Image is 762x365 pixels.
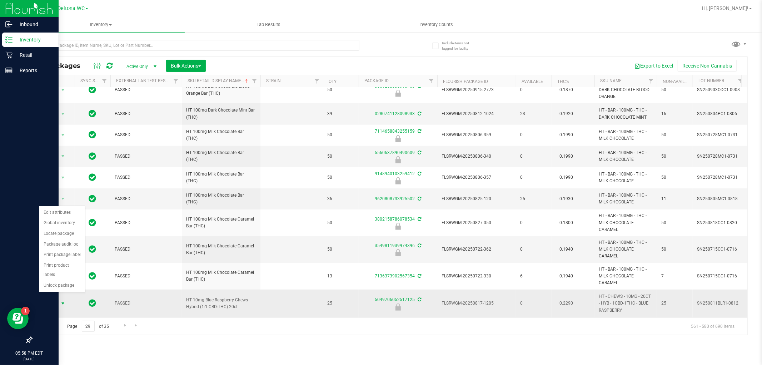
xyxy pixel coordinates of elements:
span: HT 100mg Milk Chocolate Bar (THC) [186,128,256,142]
span: HT 100mg Dark Chocolate Mint Bar (THC) [186,107,256,120]
span: FLSRWGM-20250722-362 [442,246,512,253]
span: SN250715CC1-0716 [697,273,742,280]
span: HT 100mg Dark Chocolate Blood Orange Bar (THC) [186,83,256,97]
span: select [59,85,68,95]
a: Inventory Counts [352,17,520,32]
a: Go to the last page [131,321,141,330]
p: Inventory [13,35,55,44]
span: 13 [327,273,354,280]
span: Sync from Compliance System [417,84,421,89]
a: External Lab Test Result [116,78,172,83]
span: HT - BAR - 100MG - THC - MILK CHOCOLATE [599,128,653,142]
span: 0.1940 [556,244,577,255]
a: SKU Name [600,78,622,83]
span: 25 [661,300,688,307]
span: 16 [661,110,688,117]
span: 25 [520,196,547,202]
a: Lab Results [185,17,352,32]
a: THC% [557,79,569,84]
span: Include items not tagged for facility [442,40,478,51]
span: In Sync [89,218,96,228]
li: Unlock package [39,280,85,291]
p: Inbound [13,20,55,29]
p: Retail [13,51,55,59]
div: Launch Hold [358,90,438,97]
span: In Sync [89,194,96,204]
span: select [59,194,68,204]
span: Sync from Compliance System [417,297,421,302]
span: select [59,299,68,309]
span: 0.1990 [556,151,577,162]
button: Export to Excel [630,60,678,72]
a: Filter [645,75,657,87]
a: 3549811939974396 [375,243,415,248]
span: 50 [327,132,354,138]
a: Sync Status [80,78,108,83]
span: SN250715CC1-0716 [697,246,742,253]
span: 50 [661,87,688,93]
span: 50 [661,174,688,181]
span: PASSED [115,153,178,160]
span: FLSRWGM-20250806-357 [442,174,512,181]
span: Deltona WC [58,5,85,11]
span: 7 [661,273,688,280]
li: Global inventory [39,218,85,228]
span: select [59,109,68,119]
span: FLSRWGM-20250817-1205 [442,300,512,307]
span: HT - BAR - 100MG - THC - MILK CHOCOLATE CARAMEL [599,266,653,287]
span: HT - CHEWS - 10MG - 20CT - HYB - 1CBD-1THC - BLUE RASPBERRY [599,293,653,314]
span: 50 [661,132,688,138]
span: Sync from Compliance System [417,129,421,134]
span: HT - BAR - 100MG - THC - MILK CHOCOLATE [599,192,653,206]
span: Sync from Compliance System [417,217,421,222]
span: 50 [661,153,688,160]
p: Reports [13,66,55,75]
span: 50 [661,246,688,253]
input: Search Package ID, Item Name, SKU, Lot or Part Number... [31,40,359,51]
span: PASSED [115,110,178,117]
span: Sync from Compliance System [417,196,421,201]
a: 3661258035910763 [375,84,415,89]
span: select [59,173,68,183]
span: In Sync [89,244,96,254]
div: Newly Received [358,177,438,184]
span: 0 [520,153,547,160]
a: Filter [99,75,110,87]
span: HT - BAR - 100MG - THC - DARK CHOCOLATE BLOOD ORANGE [599,80,653,100]
span: HT - BAR - 100MG - THC - MILK CHOCOLATE [599,149,653,163]
span: In Sync [89,151,96,161]
span: In Sync [89,271,96,281]
li: Locate package [39,228,85,239]
span: FLSRWGM-20250806-359 [442,132,512,138]
span: Inventory Counts [410,21,463,28]
span: FLSRWGM-20250812-1024 [442,110,512,117]
span: SN250728MC1-0731 [697,174,742,181]
a: Available [522,79,543,84]
a: 3802158786078534 [375,217,415,222]
span: SN250804PC1-0806 [697,110,742,117]
span: PASSED [115,246,178,253]
div: Newly Received [358,156,438,163]
span: PASSED [115,273,178,280]
span: HT 10mg Blue Raspberry Chews Hybrid (1:1 CBD:THC) 20ct [186,297,256,310]
span: 0.1930 [556,194,577,204]
a: Filter [249,75,260,87]
div: Newly Received [358,223,438,230]
inline-svg: Retail [5,51,13,59]
span: Inventory [17,21,185,28]
iframe: Resource center unread badge [21,307,30,315]
a: Filter [425,75,437,87]
span: All Packages [37,62,88,70]
span: 50 [327,153,354,160]
span: 0 [520,87,547,93]
a: Go to the next page [120,321,130,330]
a: Filter [170,75,182,87]
span: 50 [661,220,688,226]
a: Sku Retail Display Name [188,78,249,83]
span: HT - BAR - 100MG - THC - DARK CHOCOLATE MINT [599,107,653,120]
span: SN250811BLR1-0812 [697,300,742,307]
span: 50 [327,246,354,253]
div: Newly Received [358,304,438,311]
span: 50 [327,87,354,93]
input: 29 [82,321,95,332]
